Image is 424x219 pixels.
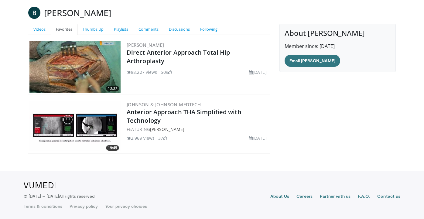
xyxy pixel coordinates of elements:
[358,193,370,200] a: F.A.Q.
[106,145,119,151] span: 19:45
[133,24,164,35] a: Comments
[29,101,121,152] img: 06bb1c17-1231-4454-8f12-6191b0b3b81a.300x170_q85_crop-smart_upscale.jpg
[164,24,195,35] a: Discussions
[161,69,172,75] li: 509
[24,203,62,209] a: Terms & conditions
[296,193,313,200] a: Careers
[24,193,95,199] p: © [DATE] – [DATE]
[127,108,241,125] a: Anterior Approach THA Simplified with Technology
[127,101,201,108] a: Johnson & Johnson MedTech
[377,193,400,200] a: Contact us
[150,126,184,132] a: [PERSON_NAME]
[127,69,157,75] li: 88,227 views
[249,69,267,75] li: [DATE]
[127,126,269,132] div: FEATURING
[285,29,391,38] h4: About [PERSON_NAME]
[29,41,121,93] img: 294118_0000_1.png.300x170_q85_crop-smart_upscale.jpg
[24,182,56,188] img: VuMedi Logo
[51,24,77,35] a: Favorites
[127,135,155,141] li: 2,969 views
[195,24,223,35] a: Following
[270,193,289,200] a: About Us
[127,48,230,65] a: Direct Anterior Approach Total Hip Arthroplasty
[127,42,164,48] a: [PERSON_NAME]
[105,203,147,209] a: Your privacy choices
[285,43,391,50] p: Member since: [DATE]
[106,86,119,91] span: 13:37
[285,55,340,67] a: Email [PERSON_NAME]
[28,24,51,35] a: Videos
[77,24,109,35] a: Thumbs Up
[249,135,267,141] li: [DATE]
[28,7,40,19] a: B
[109,24,133,35] a: Playlists
[158,135,167,141] li: 37
[44,7,111,19] h3: [PERSON_NAME]
[29,101,121,152] a: 19:45
[59,193,94,199] span: All rights reserved
[29,41,121,93] a: 13:37
[70,203,98,209] a: Privacy policy
[320,193,350,200] a: Partner with us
